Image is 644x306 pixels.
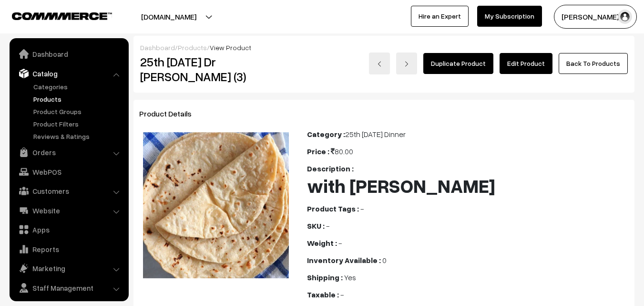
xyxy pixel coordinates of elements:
img: COMMMERCE [12,12,112,20]
b: Taxable : [307,290,339,299]
b: Shipping : [307,273,343,282]
span: - [360,204,364,213]
a: Dashboard [12,45,125,63]
span: Product Details [139,109,203,118]
a: Products [31,94,125,104]
a: Orders [12,144,125,161]
a: Website [12,202,125,219]
a: Catalog [12,65,125,82]
span: 0 [382,255,387,265]
b: Weight : [307,238,337,248]
div: 80.00 [307,146,629,157]
a: Marketing [12,260,125,277]
a: Apps [12,221,125,238]
button: [DOMAIN_NAME] [108,5,230,29]
b: Inventory Available : [307,255,381,265]
b: Product Tags : [307,204,359,213]
b: with [PERSON_NAME] [307,174,495,197]
span: - [326,221,329,231]
a: Edit Product [500,53,552,74]
a: Products [178,43,207,52]
span: Yes [344,273,356,282]
a: WebPOS [12,163,125,180]
button: [PERSON_NAME] s… [554,5,637,29]
a: Categories [31,82,125,92]
img: 17441911323541Chappathi-1.jpg [143,132,289,278]
a: Product Filters [31,119,125,129]
span: - [340,290,344,299]
span: View Product [210,43,251,52]
a: Back To Products [559,53,628,74]
a: Product Groups [31,106,125,116]
a: Dashboard [140,43,175,52]
a: Reports [12,241,125,258]
img: user [618,10,632,24]
span: - [338,238,342,248]
div: / / [140,42,628,53]
a: Hire an Expert [411,6,469,27]
div: 25th [DATE] Dinner [307,128,629,140]
a: COMMMERCE [12,10,95,21]
h2: 25th [DATE] Dr [PERSON_NAME] (3) [140,54,293,84]
b: Price : [307,147,329,156]
img: left-arrow.png [377,61,382,67]
a: My Subscription [477,6,542,27]
b: Category : [307,129,345,139]
b: SKU : [307,221,325,231]
a: Reviews & Ratings [31,131,125,141]
a: Staff Management [12,279,125,296]
img: right-arrow.png [404,61,409,67]
b: Description : [307,164,354,173]
a: Duplicate Product [423,53,493,74]
a: Customers [12,182,125,200]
